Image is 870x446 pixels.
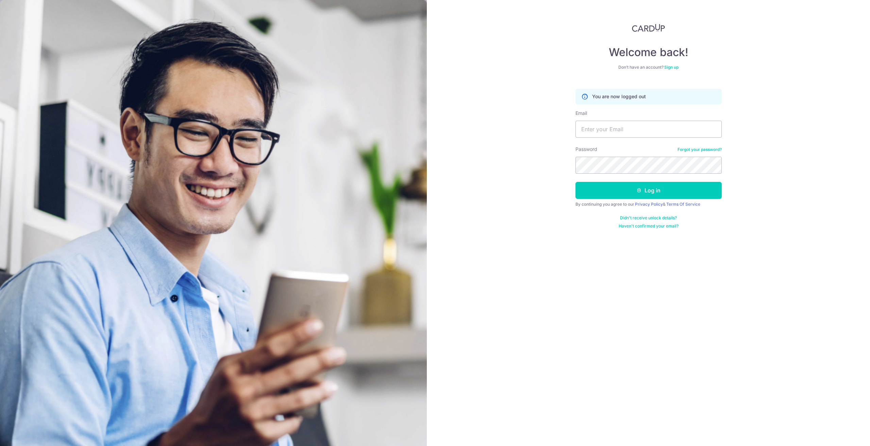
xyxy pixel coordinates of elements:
[575,202,722,207] div: By continuing you agree to our &
[575,110,587,117] label: Email
[575,46,722,59] h4: Welcome back!
[575,121,722,138] input: Enter your Email
[664,65,679,70] a: Sign up
[632,24,665,32] img: CardUp Logo
[666,202,700,207] a: Terms Of Service
[620,215,677,221] a: Didn't receive unlock details?
[619,223,679,229] a: Haven't confirmed your email?
[575,182,722,199] button: Log in
[575,146,597,153] label: Password
[677,147,722,152] a: Forgot your password?
[575,65,722,70] div: Don’t have an account?
[635,202,663,207] a: Privacy Policy
[592,93,646,100] p: You are now logged out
